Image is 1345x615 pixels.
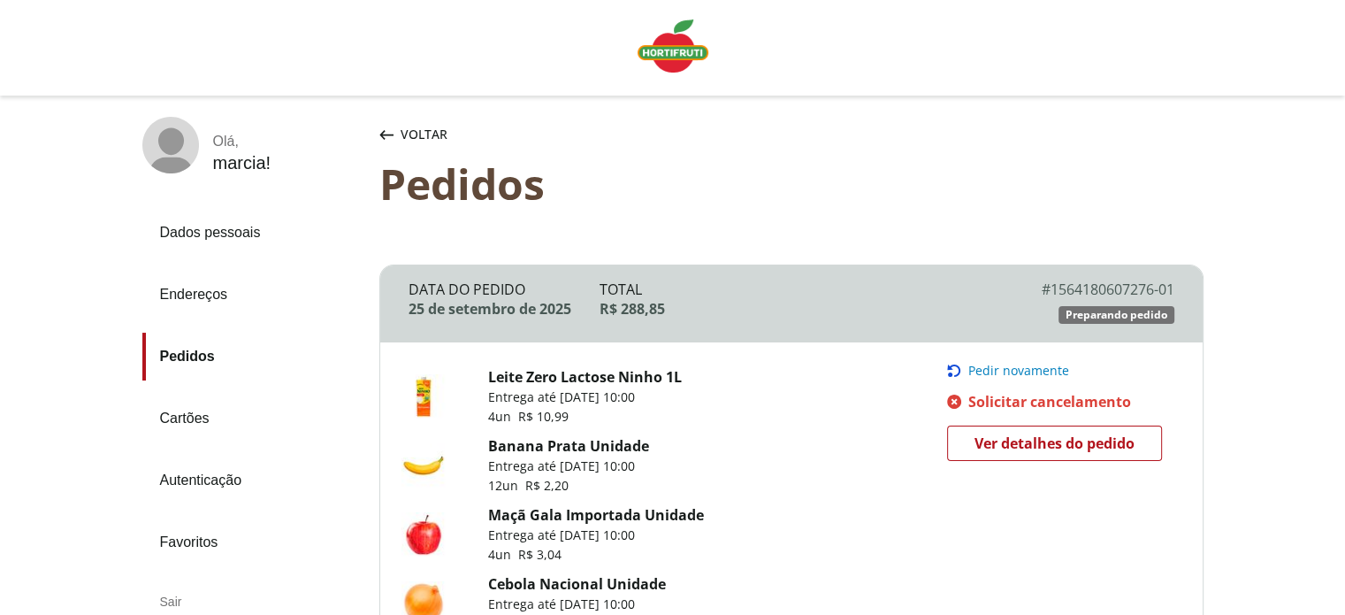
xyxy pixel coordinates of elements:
[379,159,1204,208] div: Pedidos
[488,527,704,544] p: Entrega até [DATE] 10:00
[142,333,365,381] a: Pedidos
[600,280,982,299] div: Total
[638,19,708,73] img: Logo
[376,117,451,152] button: Voltar
[401,126,447,143] span: Voltar
[401,443,446,488] img: Banana Prata Unidade
[142,519,365,566] a: Favoritos
[488,457,649,475] p: Entrega até [DATE] 10:00
[488,477,525,494] span: 12 un
[401,512,446,557] img: Maçã Gala Importada Unidade
[488,408,518,425] span: 4 un
[947,392,1173,411] a: Solicitar cancelamento
[947,426,1162,461] a: Ver detalhes do pedido
[213,153,271,173] div: marcia !
[525,477,569,494] span: R$ 2,20
[600,299,982,319] div: R$ 288,85
[974,430,1135,457] span: Ver detalhes do pedido
[518,546,562,563] span: R$ 3,04
[488,546,518,563] span: 4 un
[488,436,649,456] a: Banana Prata Unidade
[409,280,600,299] div: Data do Pedido
[142,395,365,442] a: Cartões
[518,408,569,425] span: R$ 10,99
[142,209,365,257] a: Dados pessoais
[968,392,1131,411] span: Solicitar cancelamento
[982,280,1174,299] div: # 1564180607276-01
[488,596,666,613] p: Entrega até [DATE] 10:00
[488,505,704,525] a: Maçã Gala Importada Unidade
[401,374,446,419] img: Leite Zero Lactose Ninho 1L
[968,364,1069,378] span: Pedir novamente
[409,299,600,319] div: 25 de setembro de 2025
[142,457,365,504] a: Autenticação
[630,12,715,83] a: Logo
[488,574,666,594] a: Cebola Nacional Unidade
[1066,308,1167,322] span: Preparando pedido
[488,367,682,387] a: Leite Zero Lactose Ninho 1L
[142,271,365,319] a: Endereços
[947,364,1173,378] button: Pedir novamente
[213,134,271,150] div: Olá ,
[488,388,682,406] p: Entrega até [DATE] 10:00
